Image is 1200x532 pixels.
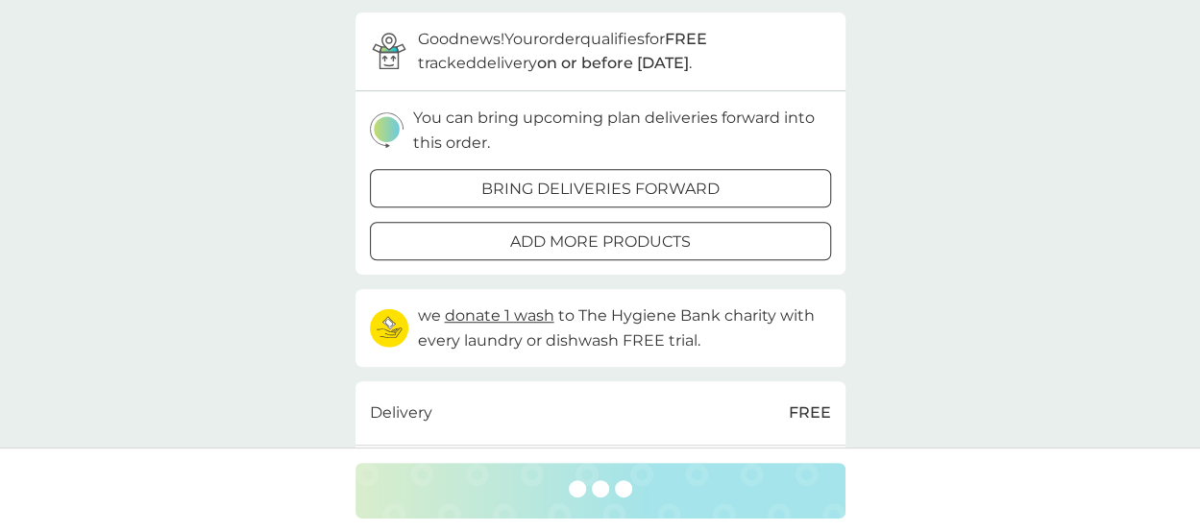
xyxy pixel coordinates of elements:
[370,222,831,260] button: add more products
[510,230,691,254] p: add more products
[418,303,831,352] p: we to The Hygiene Bank charity with every laundry or dishwash FREE trial.
[481,177,720,202] p: bring deliveries forward
[370,112,404,148] img: delivery-schedule.svg
[370,169,831,207] button: bring deliveries forward
[445,306,554,325] span: donate 1 wash
[413,106,831,155] p: You can bring upcoming plan deliveries forward into this order.
[537,54,689,72] strong: on or before [DATE]
[789,400,831,425] p: FREE
[665,30,707,48] strong: FREE
[370,400,432,425] p: Delivery
[418,27,831,76] p: Good news! Your order qualifies for tracked delivery .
